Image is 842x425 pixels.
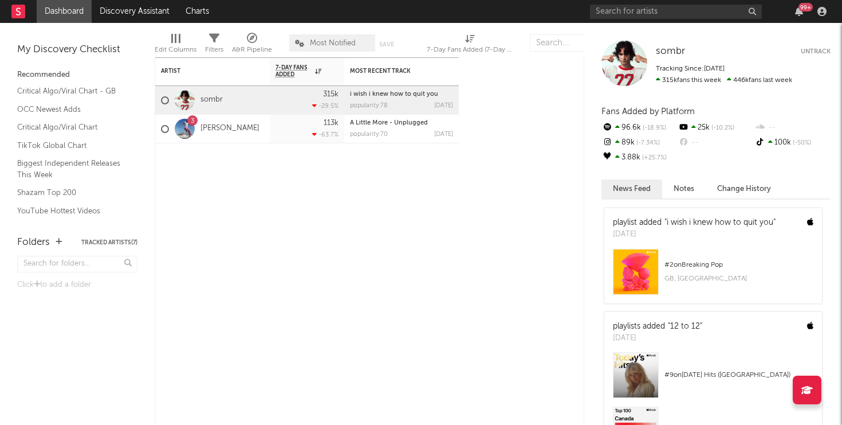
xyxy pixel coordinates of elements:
[640,155,667,161] span: +25.7 %
[17,236,50,249] div: Folders
[664,258,813,272] div: # 2 on Breaking Pop
[656,65,725,72] span: Tracking Since: [DATE]
[200,95,223,105] a: sombr
[17,157,126,181] a: Biggest Independent Releases This Week
[601,180,662,198] button: News Feed
[205,29,223,62] div: Filters
[601,107,695,116] span: Fans Added by Platform
[668,322,702,330] a: "12 to 12"
[641,125,666,131] span: -18.9 %
[379,41,394,48] button: Save
[155,43,196,57] div: Edit Columns
[656,46,685,57] a: sombr
[664,368,813,382] div: # 9 on [DATE] Hits ([GEOGRAPHIC_DATA])
[81,240,137,245] button: Tracked Artists(7)
[664,272,813,286] div: GB, [GEOGRAPHIC_DATA]
[678,135,754,150] div: --
[17,68,137,82] div: Recommended
[17,186,126,199] a: Shazam Top 200
[798,3,813,11] div: 99 +
[350,131,388,138] div: popularity: 70
[678,120,754,135] div: 25k
[656,46,685,56] span: sombr
[17,121,126,134] a: Critical Algo/Viral Chart
[232,29,272,62] div: A&R Pipeline
[310,40,356,47] span: Most Notified
[754,135,831,150] div: 100k
[601,150,678,165] div: 3.88k
[17,43,137,57] div: My Discovery Checklist
[155,29,196,62] div: Edit Columns
[350,120,453,126] div: A Little More - Unplugged
[434,103,453,109] div: [DATE]
[161,68,247,75] div: Artist
[434,131,453,138] div: [DATE]
[604,352,822,407] a: #9on[DATE] Hits ([GEOGRAPHIC_DATA])
[312,131,339,138] div: -63.7 %
[613,229,776,240] div: [DATE]
[312,102,339,110] div: -29.5 %
[601,135,678,150] div: 89k
[656,77,792,84] span: 446k fans last week
[205,43,223,57] div: Filters
[17,139,126,152] a: TikTok Global Chart
[324,119,339,127] div: 113k
[656,77,721,84] span: 315k fans this week
[200,124,259,134] a: [PERSON_NAME]
[17,278,137,292] div: Click to add a folder.
[664,219,776,227] a: "i wish i knew how to quit you"
[17,85,126,98] a: Critical Algo/Viral Chart - GB
[17,103,126,116] a: OCC Newest Adds
[427,29,513,62] div: 7-Day Fans Added (7-Day Fans Added)
[590,5,762,19] input: Search for artists
[710,125,734,131] span: -10.2 %
[17,205,126,217] a: YouTube Hottest Videos
[530,34,616,52] input: Search...
[350,120,428,126] a: A Little More - Unplugged
[601,120,678,135] div: 96.6k
[613,333,702,344] div: [DATE]
[706,180,782,198] button: Change History
[323,91,339,98] div: 315k
[801,46,831,57] button: Untrack
[754,120,831,135] div: --
[662,180,706,198] button: Notes
[791,140,811,146] span: -50 %
[232,43,272,57] div: A&R Pipeline
[427,43,513,57] div: 7-Day Fans Added (7-Day Fans Added)
[350,103,388,109] div: popularity: 78
[276,64,312,78] span: 7-Day Fans Added
[795,7,803,16] button: 99+
[350,91,453,98] div: i wish i knew how to quit you
[17,256,137,272] input: Search for folders...
[350,68,436,75] div: Most Recent Track
[635,140,660,146] span: -7.34 %
[350,91,438,98] a: i wish i knew how to quit you
[613,217,776,229] div: playlist added
[613,321,702,333] div: playlists added
[604,249,822,303] a: #2onBreaking PopGB, [GEOGRAPHIC_DATA]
